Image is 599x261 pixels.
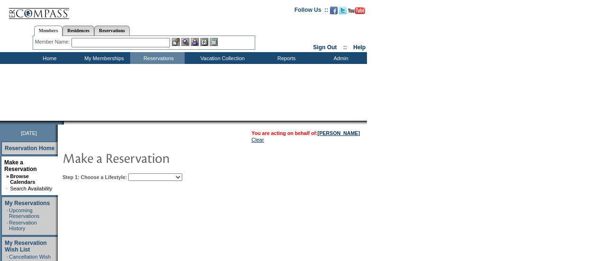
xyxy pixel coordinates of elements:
a: Reservation Home [5,145,54,152]
img: blank.gif [64,121,65,125]
a: Reservation History [9,220,37,231]
a: Residences [63,26,94,36]
td: Follow Us :: [295,6,328,17]
img: promoShadowLeftCorner.gif [61,121,64,125]
img: Subscribe to our YouTube Channel [348,7,365,14]
td: Reports [258,52,313,64]
b: » [6,173,9,179]
td: Admin [313,52,367,64]
td: Reservations [130,52,185,64]
a: Sign Out [313,44,337,51]
a: [PERSON_NAME] [318,130,360,136]
img: pgTtlMakeReservation.gif [63,148,252,167]
img: Impersonate [191,38,199,46]
a: Clear [251,137,264,143]
img: b_edit.gif [172,38,180,46]
a: Members [34,26,63,36]
a: Search Availability [10,186,52,191]
td: Vacation Collection [185,52,258,64]
a: Reservations [94,26,130,36]
td: Home [21,52,76,64]
img: b_calculator.gif [210,38,218,46]
a: Become our fan on Facebook [330,9,338,15]
a: Help [353,44,366,51]
td: · [7,207,8,219]
a: Upcoming Reservations [9,207,39,219]
span: You are acting on behalf of: [251,130,360,136]
td: · [7,220,8,231]
td: · [6,186,9,191]
td: My Memberships [76,52,130,64]
img: Become our fan on Facebook [330,7,338,14]
img: View [181,38,189,46]
b: Step 1: Choose a Lifestyle: [63,174,127,180]
span: [DATE] [21,130,37,136]
a: Browse Calendars [10,173,35,185]
a: My Reservation Wish List [5,240,47,253]
a: Follow us on Twitter [339,9,347,15]
a: My Reservations [5,200,50,207]
img: Reservations [200,38,208,46]
img: Follow us on Twitter [339,7,347,14]
div: Member Name: [35,38,72,46]
a: Subscribe to our YouTube Channel [348,9,365,15]
a: Make a Reservation [4,159,37,172]
span: :: [343,44,347,51]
